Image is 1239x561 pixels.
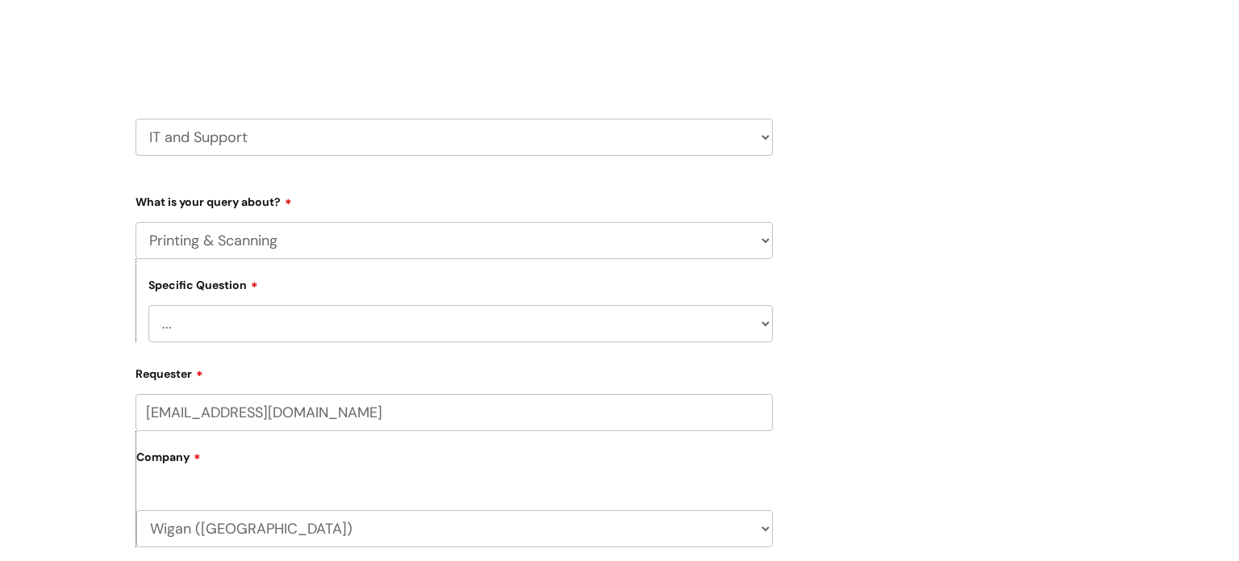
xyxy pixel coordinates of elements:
[136,394,773,431] input: Email
[148,276,258,292] label: Specific Question
[136,36,773,66] h2: Select issue type
[136,445,773,481] label: Company
[136,190,773,209] label: What is your query about?
[136,362,773,381] label: Requester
